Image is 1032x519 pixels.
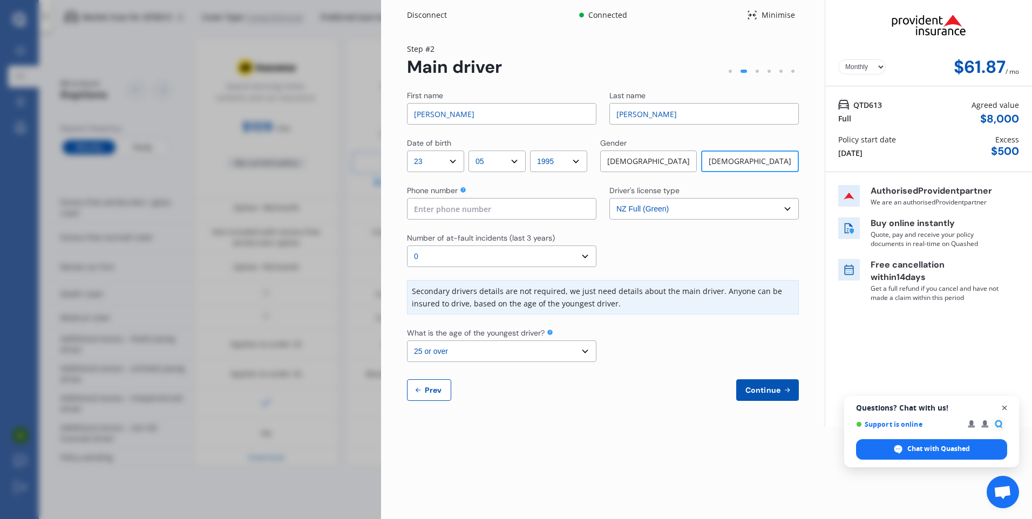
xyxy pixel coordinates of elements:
[954,57,1006,77] div: $61.87
[871,217,1000,230] p: Buy online instantly
[838,185,860,207] img: insurer icon
[856,404,1007,412] span: Questions? Chat with us!
[838,113,851,124] div: Full
[407,90,443,101] div: First name
[407,57,502,77] div: Main driver
[743,386,783,394] span: Continue
[856,439,1007,460] span: Chat with Quashed
[609,103,799,125] input: Enter last name
[609,185,680,196] div: Driver's license type
[987,476,1019,508] a: Open chat
[871,284,1000,302] p: Get a full refund if you cancel and have not made a claim within this period
[838,217,860,239] img: buy online icon
[407,280,799,315] div: Secondary drivers details are not required, we just need details about the main driver. Anyone ca...
[407,138,451,148] div: Date of birth
[871,197,1000,207] p: We are an authorised Provident partner
[407,10,459,21] div: Disconnect
[600,151,697,172] div: [DEMOGRAPHIC_DATA]
[407,103,596,125] input: Enter first name
[871,230,1000,248] p: Quote, pay and receive your policy documents in real-time on Quashed
[1006,57,1019,77] div: / mo
[991,145,1019,158] div: $ 500
[757,10,799,21] div: Minimise
[407,379,451,401] button: Prev
[838,147,863,159] div: [DATE]
[907,444,970,454] span: Chat with Quashed
[838,134,896,145] div: Policy start date
[853,99,882,111] span: QTD613
[407,198,596,220] input: Enter phone number
[701,151,799,172] div: [DEMOGRAPHIC_DATA]
[856,420,960,428] span: Support is online
[407,185,458,196] div: Phone number
[995,134,1019,145] div: Excess
[972,99,1019,111] div: Agreed value
[407,43,502,54] div: Step # 2
[874,4,983,45] img: Provident.png
[609,90,646,101] div: Last name
[736,379,799,401] button: Continue
[871,185,1000,197] p: Authorised Provident partner
[407,233,555,243] div: Number of at-fault incidents (last 3 years)
[980,113,1019,125] div: $ 8,000
[871,259,1000,284] p: Free cancellation within 14 days
[600,138,627,148] div: Gender
[838,259,860,281] img: free cancel icon
[586,10,629,21] div: Connected
[407,327,545,338] div: What is the age of the youngest driver?
[423,386,444,394] span: Prev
